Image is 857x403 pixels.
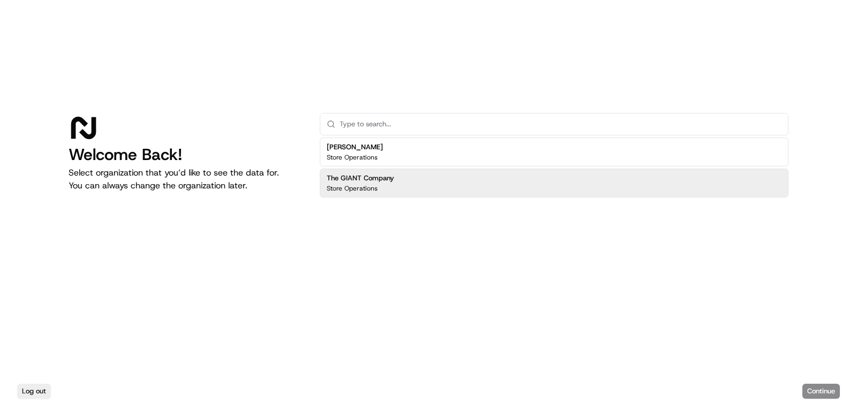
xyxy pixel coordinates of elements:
[17,384,51,399] button: Log out
[340,113,781,135] input: Type to search...
[327,153,378,162] p: Store Operations
[69,145,303,164] h1: Welcome Back!
[327,142,383,152] h2: [PERSON_NAME]
[327,173,394,183] h2: The GIANT Company
[327,184,378,193] p: Store Operations
[320,135,788,200] div: Suggestions
[69,166,303,192] p: Select organization that you’d like to see the data for. You can always change the organization l...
